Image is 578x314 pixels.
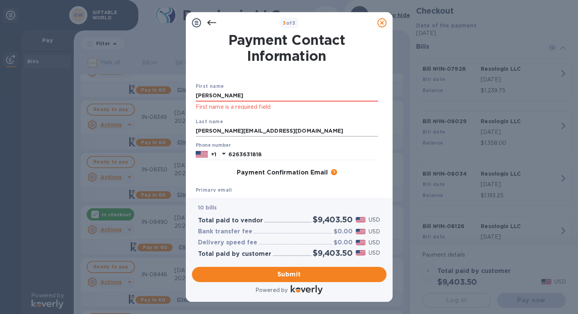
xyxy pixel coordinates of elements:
[283,20,295,26] b: of 3
[369,216,380,224] p: USD
[369,228,380,236] p: USD
[356,217,366,222] img: USD
[356,250,366,255] img: USD
[369,249,380,257] p: USD
[196,125,378,137] input: Enter your last name
[196,143,231,148] label: Phone number
[196,83,224,89] b: First name
[192,267,386,282] button: Submit
[198,217,263,224] h3: Total paid to vendor
[334,239,353,246] h3: $0.00
[196,187,232,193] b: Primary email
[198,239,257,246] h3: Delivery speed fee
[356,240,366,245] img: USD
[291,285,323,294] img: Logo
[228,149,378,160] input: Enter your phone number
[237,169,328,176] h3: Payment Confirmation Email
[198,251,271,258] h3: Total paid by customer
[356,229,366,234] img: USD
[198,228,252,235] h3: Bank transfer fee
[196,150,208,159] img: US
[211,151,216,158] p: +1
[334,228,353,235] h3: $0.00
[196,119,223,124] b: Last name
[196,103,378,111] p: First name is a required field
[313,248,352,258] h2: $9,403.50
[283,20,286,26] span: 3
[196,90,378,101] input: Enter your first name
[198,270,380,279] span: Submit
[196,32,378,64] h1: Payment Contact Information
[255,286,288,294] p: Powered by
[369,239,380,247] p: USD
[198,205,217,211] b: 10 bills
[313,215,352,224] h2: $9,403.50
